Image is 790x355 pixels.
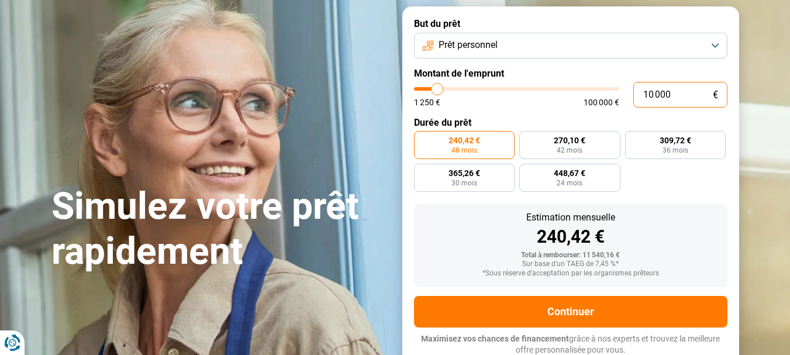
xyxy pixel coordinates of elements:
div: Total à rembourser: 11 540,16 € [423,251,718,260]
span: 240,42 € [449,136,480,144]
h1: Simulez votre prêt rapidement [51,184,388,274]
div: Estimation mensuelle [423,213,718,222]
label: Durée du prêt [414,117,727,128]
span: 48 mois [451,147,477,154]
span: 270,10 € [554,136,585,144]
div: *Sous réserve d'acceptation par les organismes prêteurs [423,270,718,278]
span: 42 mois [557,147,582,154]
span: 24 mois [557,180,582,187]
span: € [713,90,718,100]
span: 365,26 € [449,169,480,177]
button: Continuer [414,296,727,328]
span: 100 000 € [584,98,619,106]
label: But du prêt [414,18,727,29]
label: Montant de l'emprunt [414,68,727,79]
span: 309,72 € [660,136,691,144]
button: Prêt personnel [414,33,727,58]
span: Maximisez vos chances de financement [421,334,569,343]
div: 240,42 € [423,228,718,246]
span: 30 mois [451,180,477,187]
span: 1 250 € [414,98,440,106]
span: 36 mois [663,147,688,154]
span: 448,67 € [554,169,585,177]
span: Prêt personnel [439,39,498,51]
div: Sur base d'un TAEG de 7,45 %* [423,260,718,268]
